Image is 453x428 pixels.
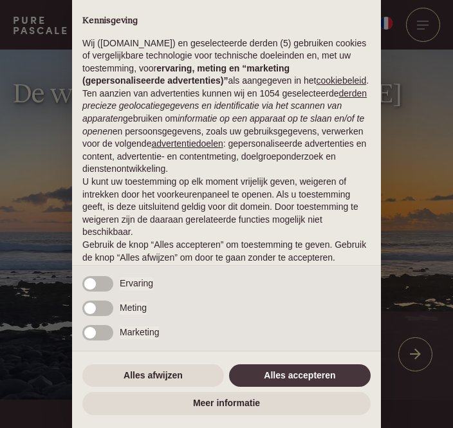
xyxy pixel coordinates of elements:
em: precieze geolocatiegegevens en identificatie via het scannen van apparaten [82,100,342,124]
span: Meting [120,302,147,315]
button: Alles accepteren [229,364,371,387]
button: Meer informatie [82,392,371,415]
span: Marketing [120,326,159,339]
button: derden [339,88,367,100]
button: Alles afwijzen [82,364,224,387]
p: Gebruik de knop “Alles accepteren” om toestemming te geven. Gebruik de knop “Alles afwijzen” om d... [82,239,371,264]
button: advertentiedoelen [151,138,223,151]
p: U kunt uw toestemming op elk moment vrijelijk geven, weigeren of intrekken door het voorkeurenpan... [82,176,371,239]
h2: Kennisgeving [82,15,371,27]
em: informatie op een apparaat op te slaan en/of te openen [82,113,364,136]
p: Wij ([DOMAIN_NAME]) en geselecteerde derden (5) gebruiken cookies of vergelijkbare technologie vo... [82,37,371,88]
strong: ervaring, meting en “marketing (gepersonaliseerde advertenties)” [82,63,290,86]
a: cookiebeleid [316,75,366,86]
span: Ervaring [120,277,153,290]
p: Ten aanzien van advertenties kunnen wij en 1054 geselecteerde gebruiken om en persoonsgegevens, z... [82,88,371,176]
